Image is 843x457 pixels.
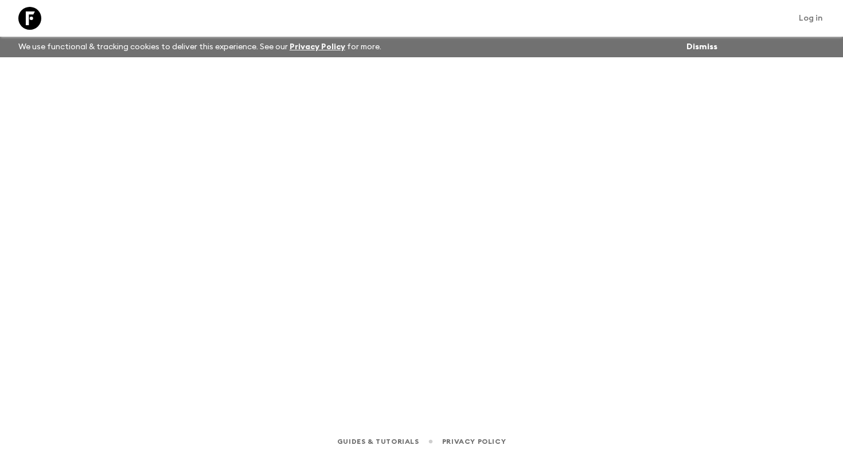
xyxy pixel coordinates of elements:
a: Privacy Policy [290,43,345,51]
a: Guides & Tutorials [337,435,419,448]
p: We use functional & tracking cookies to deliver this experience. See our for more. [14,37,386,57]
a: Privacy Policy [442,435,506,448]
a: Log in [793,10,829,26]
button: Dismiss [684,39,720,55]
